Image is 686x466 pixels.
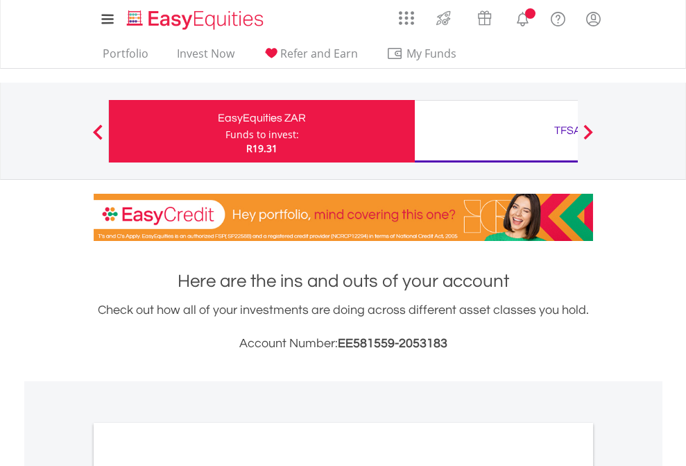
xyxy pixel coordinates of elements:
div: EasyEquities ZAR [117,108,406,128]
button: Next [574,131,602,145]
img: EasyCredit Promotion Banner [94,194,593,241]
a: Home page [121,3,269,31]
span: EE581559-2053183 [338,337,447,350]
a: Refer and Earn [257,47,363,68]
a: Invest Now [171,47,240,68]
span: Refer and Earn [280,46,358,61]
a: Vouchers [464,3,505,29]
button: Previous [84,131,112,145]
a: Notifications [505,3,540,31]
img: EasyEquities_Logo.png [124,8,269,31]
div: Check out how all of your investments are doing across different asset classes you hold. [94,301,593,353]
a: FAQ's and Support [540,3,576,31]
img: thrive-v2.svg [432,7,455,29]
a: AppsGrid [390,3,423,26]
h1: Here are the ins and outs of your account [94,269,593,294]
img: vouchers-v2.svg [473,7,496,29]
h3: Account Number: [94,334,593,353]
div: Funds to invest: [225,128,299,142]
a: My Profile [576,3,611,34]
a: Portfolio [97,47,154,68]
span: R19.31 [246,142,277,155]
span: My Funds [386,44,477,63]
img: grid-menu-icon.svg [399,10,414,26]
